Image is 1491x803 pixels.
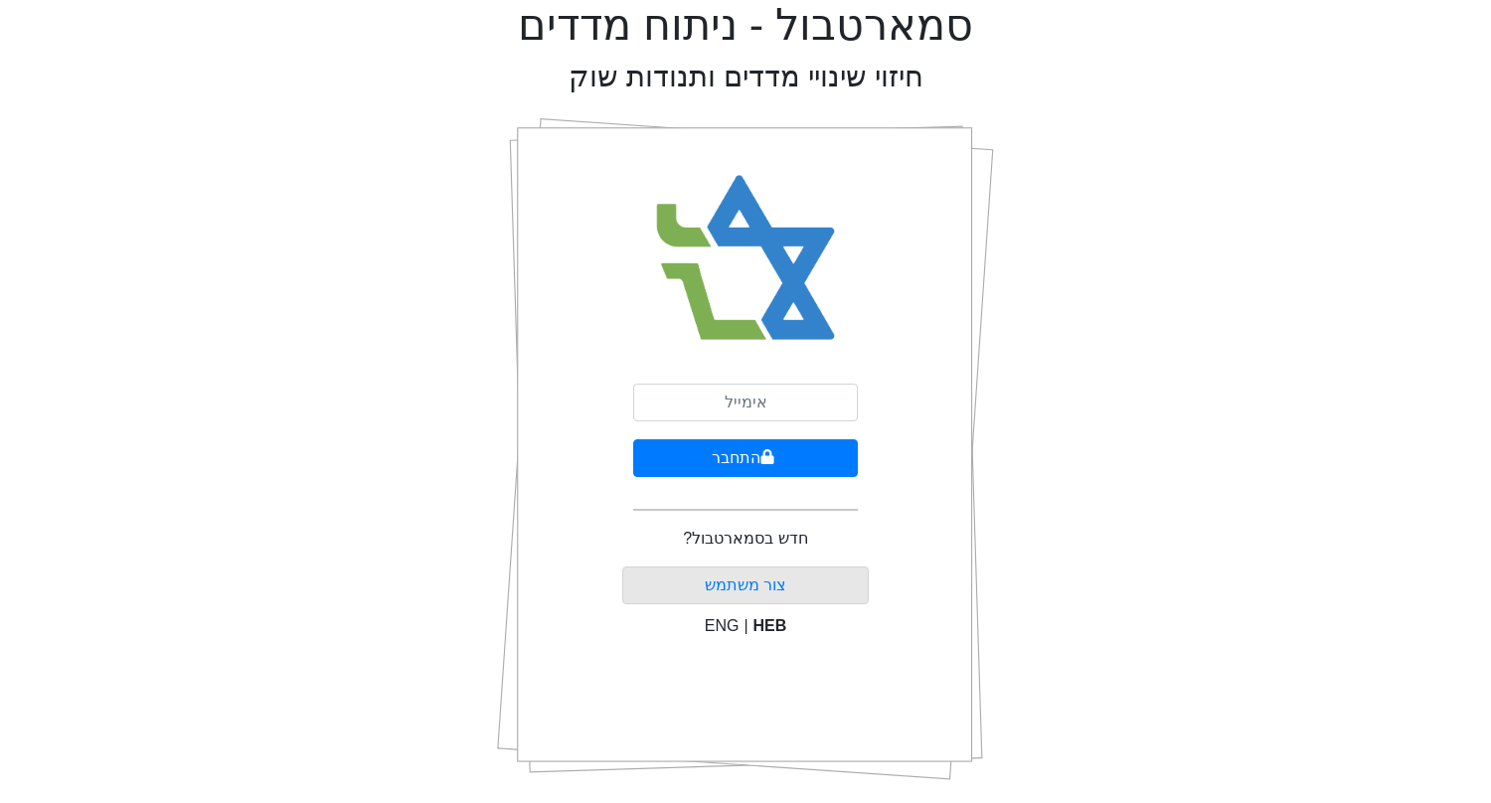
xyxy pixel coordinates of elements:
[633,439,858,477] button: התחבר
[744,617,747,634] span: |
[638,149,854,368] img: Smart Bull
[705,617,740,634] span: ENG
[753,617,787,634] span: HEB
[683,527,807,551] p: חדש בסמארטבול?
[633,384,858,421] input: אימייל
[705,576,786,593] a: צור משתמש
[569,60,923,94] h2: חיזוי שינויי מדדים ותנודות שוק
[622,566,870,604] button: צור משתמש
